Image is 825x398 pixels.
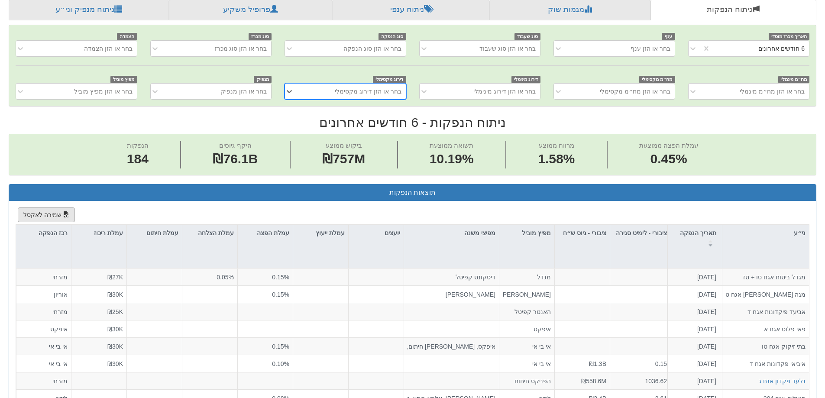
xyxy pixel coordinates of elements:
[408,290,495,299] div: [PERSON_NAME]
[254,76,272,83] span: מנפיק
[503,342,551,351] div: אי בי אי
[671,359,716,368] div: [DATE]
[107,343,123,350] span: ₪30K
[726,273,806,282] div: מגדל ביטוח אגח טו + טז
[241,290,289,299] div: 0.15%
[408,342,495,351] div: איפקס, [PERSON_NAME] חיתום, [PERSON_NAME], יוניקורן, [PERSON_NAME]
[668,225,722,251] div: תאריך הנפקה
[16,225,71,241] div: רכז הנפקה
[662,33,675,40] span: ענף
[127,142,149,149] span: הנפקות
[538,150,575,168] span: 1.58%
[379,33,406,40] span: סוג הנפקה
[722,225,809,241] div: ני״ע
[71,225,126,241] div: עמלת ריכוז
[726,342,806,351] div: בתי זיקוק אגח טו
[20,342,68,351] div: אי בי אי
[249,33,272,40] span: סוג מכרז
[107,308,123,315] span: ₪25K
[16,189,809,197] h3: תוצאות הנפקות
[322,152,365,166] span: ₪757M
[499,225,554,241] div: מפיץ מוביל
[326,142,362,149] span: ביקוש ממוצע
[671,307,716,316] div: [DATE]
[241,342,289,351] div: 0.15%
[473,87,536,96] div: בחר או הזן דירוג מינימלי
[639,142,698,149] span: עמלת הפצה ממוצעת
[9,115,816,129] h2: ניתוח הנפקות - 6 חודשים אחרונים
[514,33,541,40] span: סוג שעבוד
[740,87,805,96] div: בחר או הזן מח״מ מינמלי
[293,225,348,241] div: עמלת ייעוץ
[639,150,698,168] span: 0.45%
[110,76,137,83] span: מפיץ מוביל
[373,76,406,83] span: דירוג מקסימלי
[238,225,293,241] div: עמלת הפצה
[758,44,805,53] div: 6 חודשים אחרונים
[127,150,149,168] span: 184
[20,307,68,316] div: מזרחי
[213,152,258,166] span: ₪76.1B
[335,87,401,96] div: בחר או הזן דירוג מקסימלי
[186,273,234,282] div: 0.05%
[769,33,809,40] span: תאריך מכרז מוסדי
[614,377,667,385] div: 1036.62
[107,291,123,298] span: ₪30K
[600,87,670,96] div: בחר או הזן מח״מ מקסימלי
[503,359,551,368] div: אי בי אי
[589,360,606,367] span: ₪1.3B
[610,225,670,251] div: ציבורי - לימיט סגירה
[539,142,574,149] span: מרווח ממוצע
[581,378,606,385] span: ₪558.6M
[219,142,251,149] span: היקף גיוסים
[614,359,667,368] div: 0.15
[503,290,551,299] div: [PERSON_NAME], לידר
[639,76,675,83] span: מח״מ מקסימלי
[759,377,806,385] button: גלעד פקדון אגח ג
[404,225,499,241] div: מפיצי משנה
[479,44,536,53] div: בחר או הזן סוג שעבוד
[20,325,68,333] div: איפקס
[215,44,267,53] div: בחר או הזן סוג מכרז
[74,87,133,96] div: בחר או הזן מפיץ מוביל
[20,377,68,385] div: מזרחי
[408,273,495,282] div: דיסקונט קפיטל
[343,44,401,53] div: בחר או הזן סוג הנפקה
[511,76,541,83] span: דירוג מינימלי
[241,359,289,368] div: 0.10%
[503,307,551,316] div: האנטר קפיטל
[430,150,474,168] span: 10.19%
[726,307,806,316] div: אביעד פיקדונות אגח ד
[107,360,123,367] span: ₪30K
[726,325,806,333] div: פאי פלוס אגח א
[107,274,123,281] span: ₪27K
[18,207,75,222] button: שמירה לאקסל
[726,290,806,299] div: מגה [PERSON_NAME] אגח ט
[241,273,289,282] div: 0.15%
[117,33,137,40] span: הצמדה
[671,377,716,385] div: [DATE]
[726,359,806,368] div: איביאי פקדונות אגח ד
[20,290,68,299] div: אוריון
[631,44,670,53] div: בחר או הזן ענף
[127,225,182,241] div: עמלת חיתום
[671,290,716,299] div: [DATE]
[671,342,716,351] div: [DATE]
[20,273,68,282] div: מזרחי
[182,225,237,241] div: עמלת הצלחה
[107,326,123,333] span: ₪30K
[671,325,716,333] div: [DATE]
[503,377,551,385] div: הפניקס חיתום
[671,273,716,282] div: [DATE]
[349,225,404,241] div: יועצים
[555,225,610,251] div: ציבורי - גיוס ש״ח
[20,359,68,368] div: אי בי אי
[221,87,267,96] div: בחר או הזן מנפיק
[430,142,473,149] span: תשואה ממוצעת
[503,273,551,282] div: מגדל
[503,325,551,333] div: איפקס
[778,76,809,83] span: מח״מ מינמלי
[84,44,133,53] div: בחר או הזן הצמדה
